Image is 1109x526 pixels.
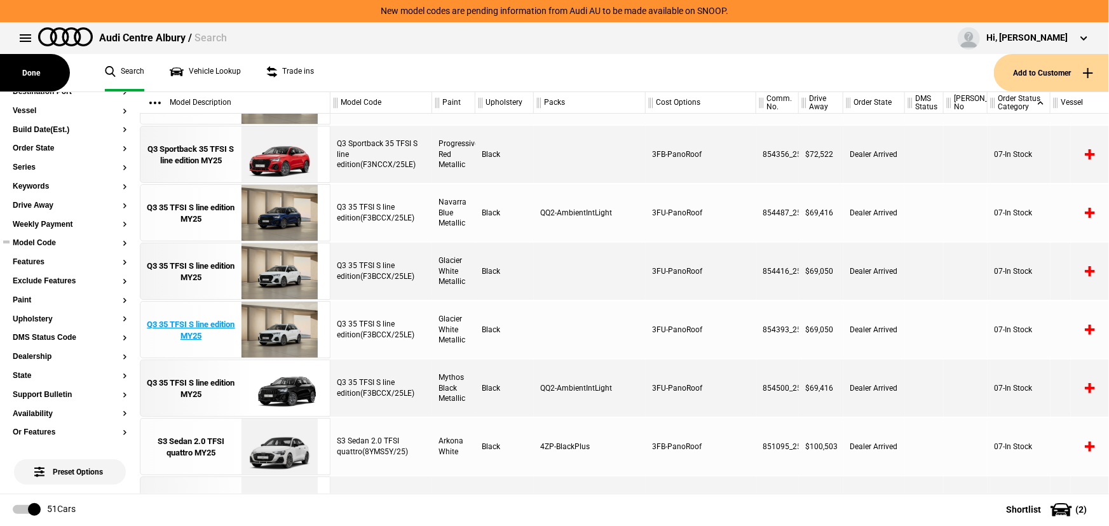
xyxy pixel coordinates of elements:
a: Q3 35 TFSI S line edition MY25 [147,360,235,417]
section: Dealership [13,353,127,372]
img: Audi_F3BCCX_25LE_FZ_2Y2Y_3FU_6FJ_3S2_V72_WN8_(Nadin:_3FU_3S2_6FJ_C62_V72_WN8)_ext.png [235,243,323,300]
div: Order State [843,92,904,114]
section: Build Date(Est.) [13,126,127,145]
span: ( 2 ) [1075,505,1087,514]
div: 851095_25 [756,418,799,475]
div: $69,416 [799,360,843,417]
div: 07-In Stock [988,360,1051,417]
button: Availability [13,410,127,419]
section: DMS Status Code [13,334,127,353]
section: Features [13,258,127,277]
button: Dealership [13,353,127,361]
div: Black [475,126,534,183]
div: Glacier White Metallic [432,301,475,358]
div: 51 Cars [47,503,76,516]
div: Dealer Arrived [843,184,905,241]
div: Arkona White [432,418,475,475]
button: Build Date(Est.) [13,126,127,135]
div: 4ZP-BlackPlus [534,418,646,475]
div: Paint [432,92,475,114]
div: Model Code [330,92,432,114]
div: Drive Away [799,92,843,114]
section: Support Bulletin [13,391,127,410]
div: Hi, [PERSON_NAME] [986,32,1068,44]
div: 3FB-PanoRoof [646,126,756,183]
div: Q3 Sportback 35 TFSI S line edition MY25 [147,144,235,166]
div: Comm. No. [756,92,798,114]
div: Q3 35 TFSI S line edition MY25 [147,319,235,342]
div: 07-In Stock [988,184,1051,241]
div: Black [475,243,534,300]
div: S3 Sedan 2.0 TFSI quattro MY25 [147,436,235,459]
img: Audi_F3BCCX_25LE_FZ_2Y2Y_3FU_6FJ_3S2_V72_WN8_(Nadin:_3FU_3S2_6FJ_C62_V72_WN8)_ext.png [235,302,323,359]
section: Model Code [13,239,127,258]
div: Audi Centre Albury / [99,31,227,45]
a: S3 Sedan 2.0 TFSI quattro MY25 [147,419,235,476]
div: Q3 Sportback 35 TFSI S line edition(F3NCCX/25LE) [330,126,432,183]
a: Q3 35 TFSI S line edition MY25 [147,243,235,300]
div: 854356_25 [756,126,799,183]
div: $69,050 [799,301,843,358]
div: 854393_25 [756,301,799,358]
button: Add to Customer [994,54,1109,91]
div: 3FU-PanoRoof [646,243,756,300]
div: Black [475,184,534,241]
button: Series [13,163,127,172]
button: DMS Status Code [13,334,127,342]
div: Dealer Arrived [843,243,905,300]
section: Weekly Payment [13,220,127,239]
div: Progressive Red Metallic [432,126,475,183]
div: 3FB-PanoRoof [646,418,756,475]
div: Glacier White Metallic [432,243,475,300]
a: Q3 35 TFSI S line edition MY25 [147,185,235,242]
button: State [13,372,127,381]
span: Preset Options [37,452,103,476]
div: 07-In Stock [988,301,1051,358]
div: 3FU-PanoRoof [646,301,756,358]
button: Or Features [13,428,127,437]
img: audi.png [38,27,93,46]
div: Model Description [140,92,330,114]
div: Black [475,418,534,475]
img: Audi_F3NCCX_25LE_FZ_B1B1_3FB_6FJ_V72_WN8_X8C_(Nadin:_3FB_6FJ_C62_V72_WN8)_ext.png [235,126,323,184]
section: Vessel [13,107,127,126]
div: Black [475,301,534,358]
section: Availability [13,410,127,429]
div: S3 Sedan 2.0 TFSI quattro(8YMS5Y/25) [330,418,432,475]
img: Audi_F3BCCX_25LE_FZ_0E0E_3FU_QQ2_3S2_V72_WN8_(Nadin:_3FU_3S2_C62_QQ2_V72_WN8)_ext.png [235,360,323,417]
div: $72,522 [799,126,843,183]
button: Shortlist(2) [987,494,1109,525]
a: Vehicle Lookup [170,54,241,91]
a: Q3 35 TFSI S line edition MY25 [147,302,235,359]
section: Series [13,163,127,182]
div: [PERSON_NAME] No [944,92,987,114]
button: Weekly Payment [13,220,127,229]
button: Exclude Features [13,277,127,286]
button: Order State [13,144,127,153]
div: Q3 35 TFSI S line edition(F3BCCX/25LE) [330,360,432,417]
span: Search [194,32,227,44]
button: Vessel [13,107,127,116]
section: Destination Port [13,88,127,107]
div: Dealer Arrived [843,418,905,475]
section: Or Features [13,428,127,447]
section: Drive Away [13,201,127,220]
div: Mythos Black Metallic [432,360,475,417]
section: State [13,372,127,391]
section: Upholstery [13,315,127,334]
button: Drive Away [13,201,127,210]
div: 3FU-PanoRoof [646,360,756,417]
button: Model Code [13,239,127,248]
div: Q3 35 TFSI S line edition MY25 [147,260,235,283]
section: Paint [13,296,127,315]
button: Features [13,258,127,267]
div: Black [475,360,534,417]
div: Q3 35 TFSI S line edition(F3BCCX/25LE) [330,184,432,241]
div: 07-In Stock [988,243,1051,300]
button: Keywords [13,182,127,191]
button: Support Bulletin [13,391,127,400]
div: 07-In Stock [988,418,1051,475]
a: Trade ins [266,54,314,91]
a: Q3 Sportback 35 TFSI S line edition MY25 [147,126,235,184]
div: QQ2-AmbientIntLight [534,184,646,241]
